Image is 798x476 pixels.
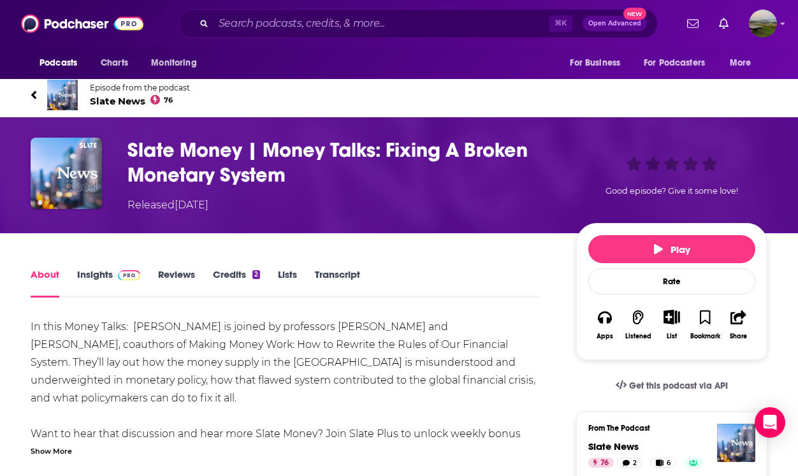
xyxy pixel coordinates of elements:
[213,268,260,298] a: Credits2
[31,80,767,110] a: Slate NewsEpisode from the podcastSlate News76
[47,80,78,110] img: Slate News
[118,270,140,280] img: Podchaser Pro
[40,54,77,72] span: Podcasts
[588,235,755,263] button: Play
[644,54,705,72] span: For Podcasters
[561,51,636,75] button: open menu
[570,54,620,72] span: For Business
[21,11,143,36] img: Podchaser - Follow, Share and Rate Podcasts
[158,268,195,298] a: Reviews
[717,424,755,462] img: Slate News
[721,51,767,75] button: open menu
[755,407,785,438] div: Open Intercom Messenger
[90,83,190,92] span: Episode from the podcast
[31,268,59,298] a: About
[625,333,651,340] div: Listened
[606,370,738,401] a: Get this podcast via API
[597,333,613,340] div: Apps
[588,458,614,468] a: 76
[588,268,755,294] div: Rate
[127,138,556,187] h1: Slate Money | Money Talks: Fixing A Broken Monetary System
[178,9,658,38] div: Search podcasts, credits, & more...
[650,458,676,468] a: 6
[600,457,609,470] span: 76
[92,51,136,75] a: Charts
[151,54,196,72] span: Monitoring
[278,268,297,298] a: Lists
[101,54,128,72] span: Charts
[749,10,777,38] button: Show profile menu
[623,8,646,20] span: New
[749,10,777,38] span: Logged in as hlrobbins
[667,457,671,470] span: 6
[722,301,755,348] button: Share
[617,458,642,468] a: 2
[583,16,647,31] button: Open AdvancedNew
[214,13,549,34] input: Search podcasts, credits, & more...
[77,268,140,298] a: InsightsPodchaser Pro
[606,186,738,196] span: Good episode? Give it some love!
[714,13,734,34] a: Show notifications dropdown
[730,54,751,72] span: More
[621,301,655,348] button: Listened
[31,138,102,209] img: Slate Money | Money Talks: Fixing A Broken Monetary System
[629,380,728,391] span: Get this podcast via API
[655,301,688,348] div: Show More ButtonList
[588,424,745,433] h3: From The Podcast
[654,243,690,256] span: Play
[635,51,723,75] button: open menu
[633,457,637,470] span: 2
[749,10,777,38] img: User Profile
[127,198,208,213] div: Released [DATE]
[90,95,190,107] span: Slate News
[682,13,704,34] a: Show notifications dropdown
[658,310,685,324] button: Show More Button
[690,333,720,340] div: Bookmark
[142,51,213,75] button: open menu
[588,440,639,452] a: Slate News
[688,301,722,348] button: Bookmark
[549,15,572,32] span: ⌘ K
[667,332,677,340] div: List
[31,51,94,75] button: open menu
[730,333,747,340] div: Share
[588,301,621,348] button: Apps
[588,20,641,27] span: Open Advanced
[315,268,360,298] a: Transcript
[252,270,260,279] div: 2
[164,97,173,103] span: 76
